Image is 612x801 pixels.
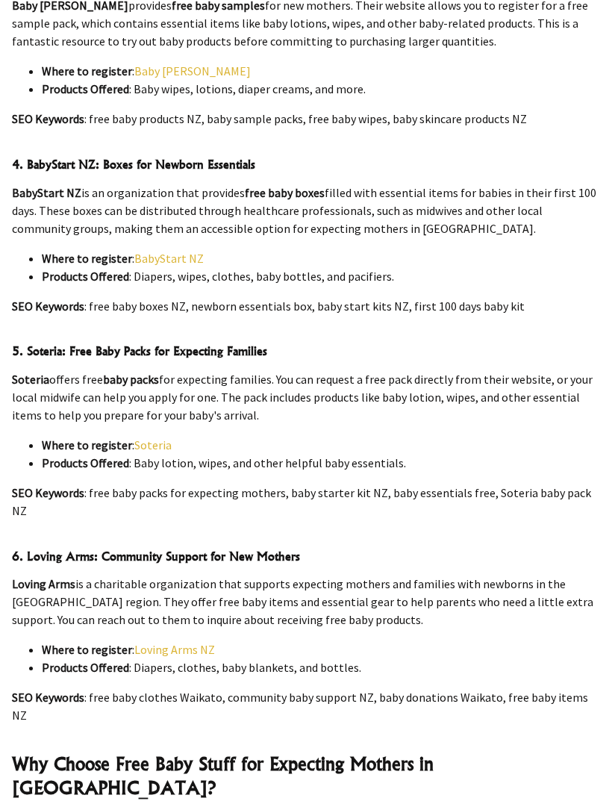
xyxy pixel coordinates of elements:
[42,80,600,98] li: : Baby wipes, lotions, diaper creams, and more.
[42,437,132,452] strong: Where to register
[42,63,132,78] strong: Where to register
[12,185,81,200] strong: BabyStart NZ
[12,343,267,358] strong: 5. Soteria: Free Baby Packs for Expecting Families
[134,63,251,78] a: Baby [PERSON_NAME]
[12,576,75,591] strong: Loving Arms
[245,185,325,200] strong: free baby boxes
[12,484,600,520] p: : free baby packs for expecting mothers, baby starter kit NZ, baby essentials free, Soteria baby ...
[12,370,600,424] p: offers free for expecting families. You can request a free pack directly from their website, or y...
[12,688,600,724] p: : free baby clothes Waikato, community baby support NZ, baby donations Waikato, free baby items NZ
[134,251,204,266] a: BabyStart NZ
[42,436,600,454] li: :
[12,297,600,315] p: : free baby boxes NZ, newborn essentials box, baby start kits NZ, first 100 days baby kit
[42,454,600,472] li: : Baby lotion, wipes, and other helpful baby essentials.
[42,641,600,658] li: :
[12,111,84,126] strong: SEO Keywords
[12,157,255,172] strong: 4. BabyStart NZ: Boxes for Newborn Essentials
[42,455,129,470] strong: Products Offered
[42,642,132,657] strong: Where to register
[42,267,600,285] li: : Diapers, wipes, clothes, baby bottles, and pacifiers.
[12,299,84,314] strong: SEO Keywords
[12,485,84,500] strong: SEO Keywords
[12,184,600,237] p: is an organization that provides filled with essential items for babies in their first 100 days. ...
[12,372,49,387] strong: Soteria
[12,752,434,799] strong: Why Choose Free Baby Stuff for Expecting Mothers in [GEOGRAPHIC_DATA]?
[42,62,600,80] li: :
[42,660,129,675] strong: Products Offered
[42,81,129,96] strong: Products Offered
[103,372,159,387] strong: baby packs
[134,642,215,657] a: Loving Arms NZ
[42,251,132,266] strong: Where to register
[42,658,600,676] li: : Diapers, clothes, baby blankets, and bottles.
[12,549,300,564] strong: 6. Loving Arms: Community Support for New Mothers
[42,269,129,284] strong: Products Offered
[42,249,600,267] li: :
[134,437,172,452] a: Soteria
[12,110,600,128] p: : free baby products NZ, baby sample packs, free baby wipes, baby skincare products NZ
[12,575,600,629] p: is a charitable organization that supports expecting mothers and families with newborns in the [G...
[12,690,84,705] strong: SEO Keywords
